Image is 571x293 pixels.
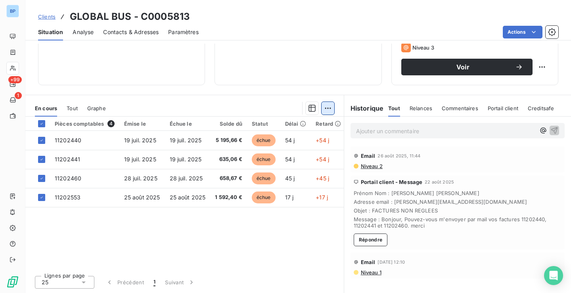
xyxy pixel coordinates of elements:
span: 11202441 [55,156,80,163]
span: Graphe [87,105,106,111]
button: Précédent [101,274,149,291]
span: Niveau 2 [360,163,383,169]
span: +45 j [316,175,329,182]
span: Niveau 1 [360,269,381,276]
div: Retard [316,121,341,127]
span: 54 j [285,137,295,144]
span: Niveau 3 [412,44,434,51]
span: échue [252,153,276,165]
span: Portail client - Message [361,179,423,185]
span: 26 août 2025, 11:44 [377,153,420,158]
span: Contacts & Adresses [103,28,159,36]
span: Portail client [488,105,518,111]
span: 25 août 2025 [170,194,206,201]
span: 19 juil. 2025 [170,156,202,163]
span: 22 août 2025 [425,180,454,184]
span: Email [361,153,376,159]
span: [DATE] 12:10 [377,260,405,264]
span: échue [252,134,276,146]
span: Adresse email : [PERSON_NAME][EMAIL_ADDRESS][DOMAIN_NAME] [354,199,561,205]
img: Logo LeanPay [6,276,19,288]
div: Statut [252,121,276,127]
span: échue [252,172,276,184]
span: +99 [8,76,22,83]
button: Répondre [354,234,388,246]
div: Open Intercom Messenger [544,266,563,285]
button: 1 [149,274,160,291]
span: 19 juil. 2025 [124,156,156,163]
span: Message : Bonjour, Pouvez-vous m'envoyer par mail vos factures 11202440, 11202441 et 11202460. merci [354,216,561,229]
span: Tout [388,105,400,111]
a: Clients [38,13,56,21]
span: 4 [107,120,115,127]
span: 1 592,40 € [215,193,242,201]
span: +17 j [316,194,328,201]
span: 25 [42,278,48,286]
span: Prénom Nom : [PERSON_NAME] [PERSON_NAME] [354,190,561,196]
span: Objet : FACTURES NON REGLEES [354,207,561,214]
span: 11202553 [55,194,80,201]
span: 28 juil. 2025 [170,175,203,182]
span: échue [252,192,276,203]
span: +54 j [316,156,329,163]
span: Paramètres [168,28,199,36]
span: 28 juil. 2025 [124,175,157,182]
div: Solde dû [215,121,242,127]
button: Actions [503,26,542,38]
span: 45 j [285,175,295,182]
h3: GLOBAL BUS - C0005813 [70,10,190,24]
span: 635,06 € [215,155,242,163]
span: Commentaires [442,105,478,111]
div: BP [6,5,19,17]
span: 11202460 [55,175,81,182]
span: Situation [38,28,63,36]
span: Email [361,259,376,265]
span: En cours [35,105,57,111]
span: 658,67 € [215,174,242,182]
h6: Historique [344,103,384,113]
button: Voir [401,59,533,75]
div: Échue le [170,121,206,127]
span: 17 j [285,194,294,201]
span: Voir [411,64,515,70]
span: Creditsafe [528,105,554,111]
div: Pièces comptables [55,120,115,127]
span: +54 j [316,137,329,144]
span: Tout [67,105,78,111]
div: Émise le [124,121,160,127]
span: 54 j [285,156,295,163]
div: Délai [285,121,307,127]
span: 25 août 2025 [124,194,160,201]
span: Relances [410,105,432,111]
span: Clients [38,13,56,20]
span: 1 [15,92,22,99]
span: 19 juil. 2025 [170,137,202,144]
button: Suivant [160,274,200,291]
span: Analyse [73,28,94,36]
span: 5 195,66 € [215,136,242,144]
span: 1 [153,278,155,286]
span: 11202440 [55,137,81,144]
span: 19 juil. 2025 [124,137,156,144]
